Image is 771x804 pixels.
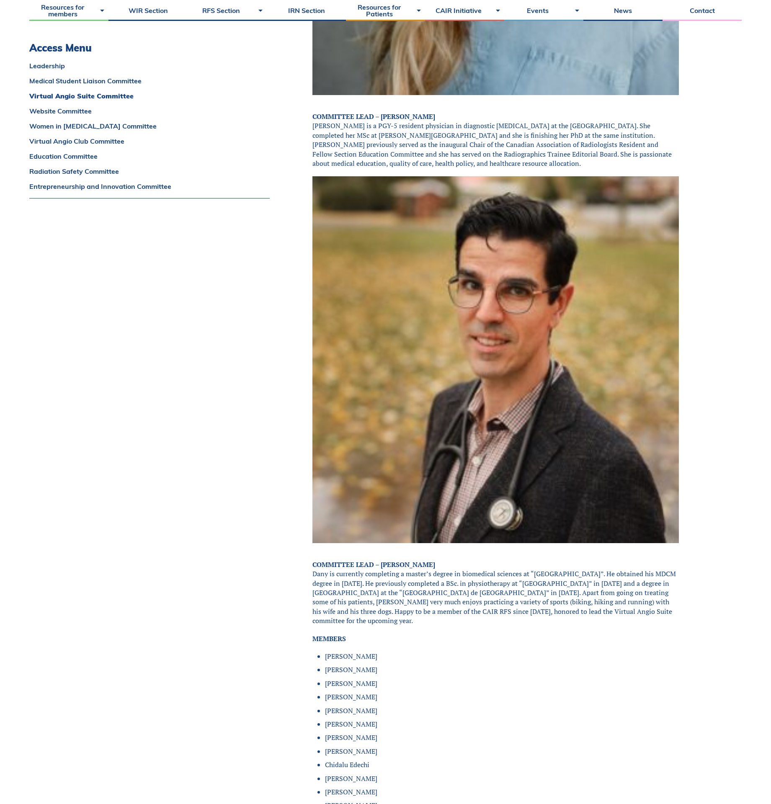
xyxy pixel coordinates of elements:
li: [PERSON_NAME] [325,733,679,742]
a: Women in [MEDICAL_DATA] Committee [29,123,270,129]
li: [PERSON_NAME] [325,787,679,796]
a: Radiation Safety Committee [29,168,270,175]
a: Leadership [29,62,270,69]
strong: COMMITTEE LEAD – [PERSON_NAME] [312,112,435,121]
a: Education Committee [29,153,270,160]
a: Entrepreneurship and Innovation Committee [29,183,270,190]
a: Website Committee [29,108,270,114]
li: Chidalu Edechi [325,760,679,769]
li: [PERSON_NAME] [325,774,679,783]
p: Dany is currently completing a master’s degree in biomedical sciences at “[GEOGRAPHIC_DATA]”. He ... [312,560,679,626]
li: [PERSON_NAME] [325,679,679,688]
p: [PERSON_NAME] is a PGY-5 resident physician in diagnostic [MEDICAL_DATA] at the [GEOGRAPHIC_DATA]... [312,112,679,168]
li: [PERSON_NAME] [325,692,679,701]
h3: Access Menu [29,42,270,54]
a: Virtual Angio Club Committee [29,138,270,144]
a: Medical Student Liaison Committee [29,77,270,84]
li: [PERSON_NAME] [325,719,679,729]
li: [PERSON_NAME] [325,665,679,674]
li: [PERSON_NAME] [325,706,679,715]
a: Virtual Angio Suite Committee [29,93,270,99]
li: [PERSON_NAME] [325,747,679,756]
strong: MEMBERS [312,634,346,643]
li: [PERSON_NAME] [325,652,679,661]
strong: COMMITTEE LEAD – [PERSON_NAME] [312,560,435,569]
